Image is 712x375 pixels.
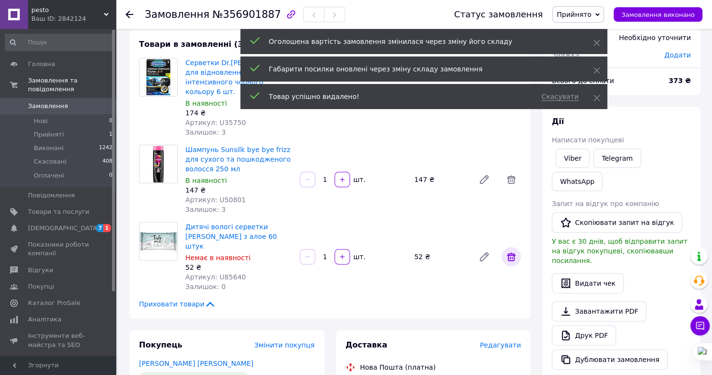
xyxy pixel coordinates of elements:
img: Дитячі вологі серветки Luba Tuli з алое 60 штук [140,222,177,260]
span: Дії [552,117,564,126]
button: Замовлення виконано [614,7,702,22]
button: Дублювати замовлення [552,349,668,370]
span: 0 [109,171,112,180]
span: Головна [28,60,55,69]
span: Показники роботи компанії [28,240,89,258]
a: Viber [556,149,589,168]
span: Повідомлення [28,191,75,200]
div: Статус замовлення [454,10,543,19]
div: шт. [351,252,366,262]
div: Товар успішно видалено! [269,92,530,101]
span: Скасовані [34,157,67,166]
a: Серветки Dr.[PERSON_NAME] для відновлення інтенсивного чорного кольору 6 шт. [185,59,287,96]
div: 147 ₴ [410,173,471,186]
span: 1 [109,130,112,139]
span: Аналітика [28,315,61,324]
span: Приховати товари [139,299,216,309]
div: 52 ₴ [410,250,471,264]
span: 1 [103,224,111,232]
span: Запит на відгук про компанію [552,200,659,208]
span: Інструменти веб-майстра та SEO [28,332,89,349]
span: Артикул: U50801 [185,196,246,204]
a: Завантажити PDF [552,301,646,321]
button: Видати чек [552,273,624,293]
a: Редагувати [475,247,494,266]
span: 7 [96,224,104,232]
span: Скасувати [542,93,579,101]
span: [DEMOGRAPHIC_DATA] [28,224,99,233]
span: Замовлення та повідомлення [28,76,116,94]
span: Покупець [139,340,182,349]
span: Замовлення [145,9,209,20]
button: Чат з покупцем [690,316,710,335]
button: Скопіювати запит на відгук [552,212,682,233]
a: Редагувати [475,170,494,189]
span: Написати покупцеві [552,136,624,144]
div: 174 ₴ [185,108,292,118]
div: Повернутися назад [126,10,133,19]
span: Виконані [34,144,64,153]
input: Пошук [5,34,113,51]
span: Залишок: 3 [185,128,226,136]
span: Доставка [346,340,388,349]
a: Шампунь Sunsilk bye bye frizz для сухого та пошкодженого волосся 250 мл [185,146,291,173]
span: 0 [109,117,112,125]
div: Оголошена вартість замовлення змінилася через зміну його складу [269,37,569,46]
span: Залишок: 3 [185,206,226,213]
span: Замовлення [28,102,68,111]
span: Видалити [502,247,521,266]
div: Ваш ID: 2842124 [31,14,116,23]
span: В наявності [185,99,227,107]
span: Артикул: U35750 [185,119,246,126]
b: 373 ₴ [669,77,691,84]
a: Дитячі вологі серветки [PERSON_NAME] з алое 60 штук [185,223,277,250]
span: Видалити [502,170,521,189]
span: 1242 [99,144,112,153]
span: Товари в замовленні (3) [139,40,247,49]
span: 408 [102,157,112,166]
span: Замовлення виконано [621,11,695,18]
a: [PERSON_NAME] [PERSON_NAME] [139,360,253,367]
span: Прийнято [557,11,591,18]
span: №356901887 [212,9,281,20]
img: Шампунь Sunsilk bye bye frizz для сухого та пошкодженого волосся 250 мл [140,145,177,183]
span: Немає в наявності [185,254,251,262]
a: WhatsApp [552,172,602,191]
div: шт. [351,175,366,184]
a: Друк PDF [552,325,616,346]
div: 52 ₴ [185,263,292,272]
img: Серветки Dr.Beckmann для відновлення інтенсивного чорного кольору 6 шт. [140,58,177,96]
div: Необхідно уточнити [613,27,697,48]
span: Нові [34,117,48,125]
a: Telegram [593,149,641,168]
div: Нова Пошта (платна) [358,362,438,372]
span: Додати [664,51,691,59]
span: В наявності [185,177,227,184]
div: Габарити посилки оновлені через зміну складу замовлення [269,64,569,74]
span: Артикул: U85640 [185,273,246,281]
span: Оплачені [34,171,64,180]
div: 147 ₴ [185,185,292,195]
span: Змінити покупця [254,341,315,349]
span: Прийняті [34,130,64,139]
span: Залишок: 0 [185,283,226,291]
span: pesto [31,6,104,14]
span: Товари та послуги [28,208,89,216]
span: У вас є 30 днів, щоб відправити запит на відгук покупцеві, скопіювавши посилання. [552,237,687,264]
span: Покупці [28,282,54,291]
span: Каталог ProSale [28,299,80,307]
span: Редагувати [480,341,521,349]
span: Відгуки [28,266,53,275]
